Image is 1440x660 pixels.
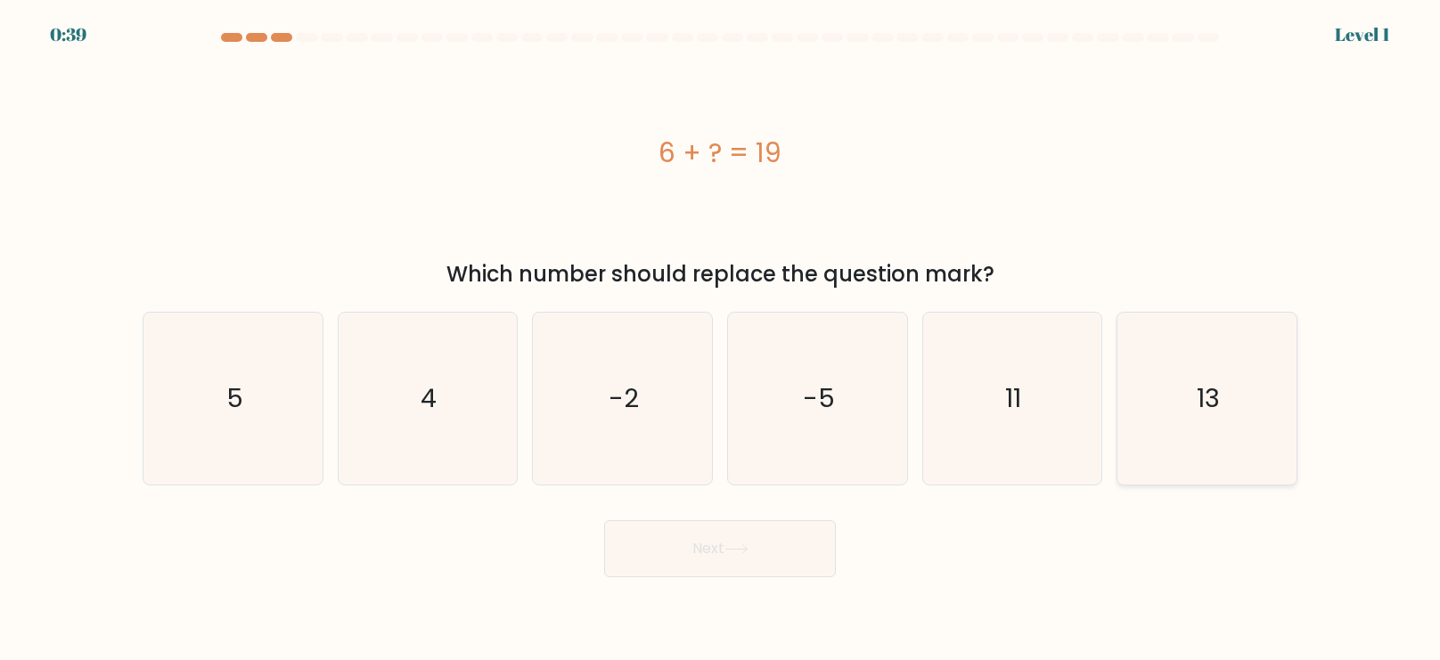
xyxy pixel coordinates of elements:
[1198,381,1221,417] text: 13
[1335,21,1390,48] div: Level 1
[153,258,1287,290] div: Which number should replace the question mark?
[610,381,640,417] text: -2
[803,381,835,417] text: -5
[50,21,86,48] div: 0:39
[226,381,243,417] text: 5
[604,520,836,577] button: Next
[143,133,1297,173] div: 6 + ? = 19
[421,381,438,417] text: 4
[1006,381,1022,417] text: 11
